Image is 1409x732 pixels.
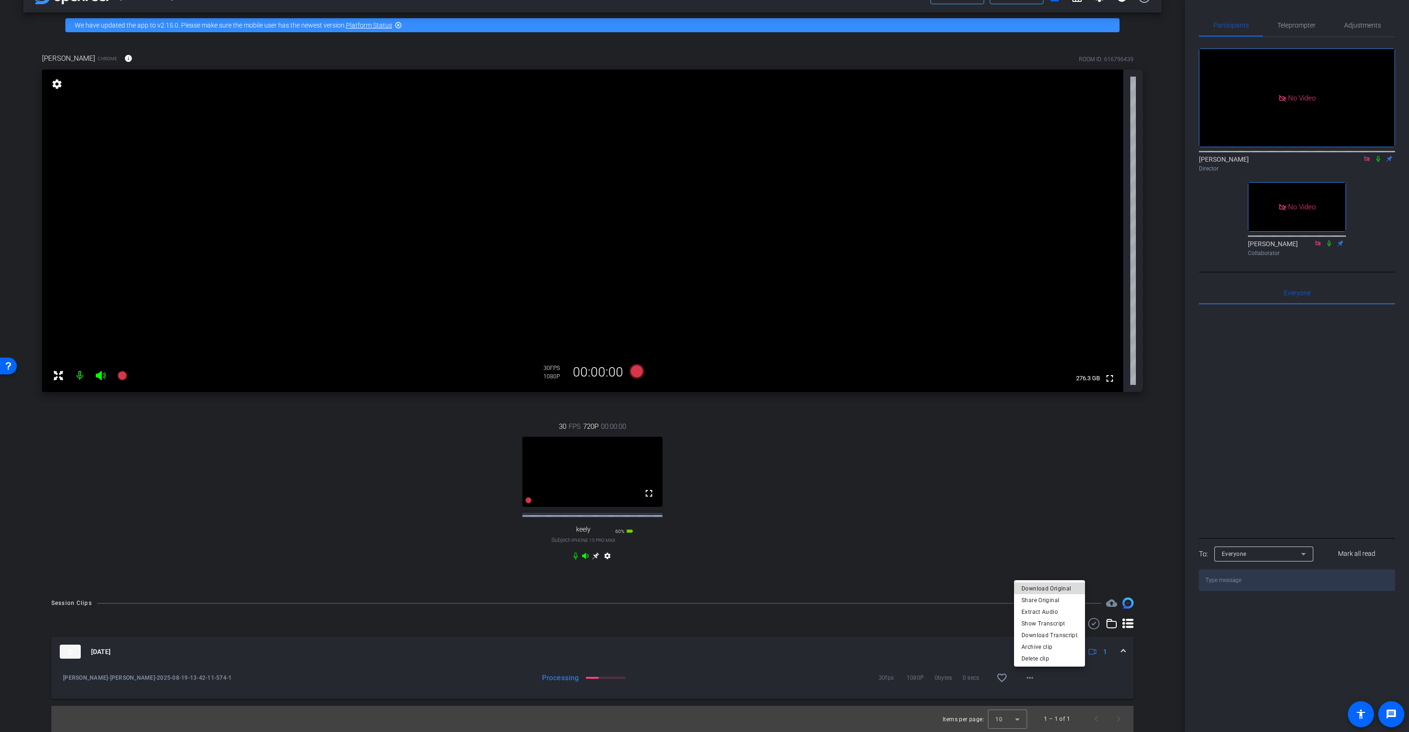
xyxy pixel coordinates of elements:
[1022,618,1078,629] span: Show Transcript
[1022,653,1078,664] span: Delete clip
[1022,629,1078,640] span: Download Transcript
[1022,583,1078,594] span: Download Original
[1022,594,1078,605] span: Share Original
[1022,606,1078,617] span: Extract Audio
[1022,641,1078,652] span: Archive clip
